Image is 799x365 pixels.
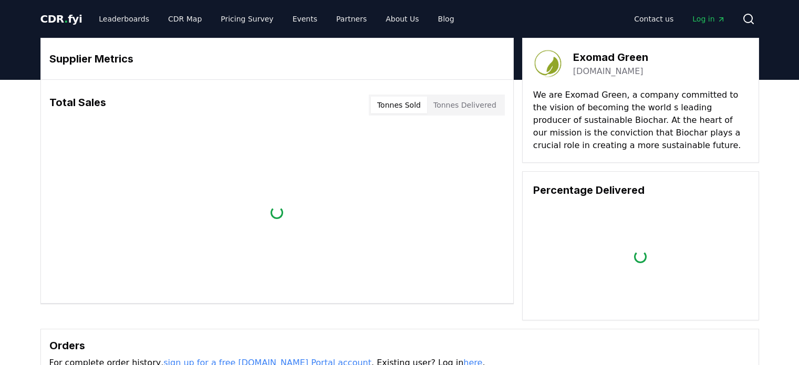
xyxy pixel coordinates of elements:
[40,12,82,26] a: CDR.fyi
[430,9,463,28] a: Blog
[692,14,725,24] span: Log in
[634,250,647,264] div: loading
[212,9,282,28] a: Pricing Survey
[626,9,682,28] a: Contact us
[377,9,427,28] a: About Us
[573,49,648,65] h3: Exomad Green
[371,97,427,113] button: Tonnes Sold
[328,9,375,28] a: Partners
[284,9,326,28] a: Events
[49,338,750,353] h3: Orders
[90,9,462,28] nav: Main
[533,49,563,78] img: Exomad Green-logo
[573,65,644,78] a: [DOMAIN_NAME]
[626,9,733,28] nav: Main
[270,205,284,219] div: loading
[49,95,106,116] h3: Total Sales
[160,9,210,28] a: CDR Map
[64,13,68,25] span: .
[40,13,82,25] span: CDR fyi
[427,97,503,113] button: Tonnes Delivered
[533,89,748,152] p: We are Exomad Green, a company committed to the vision of becoming the world s leading producer o...
[684,9,733,28] a: Log in
[533,182,748,198] h3: Percentage Delivered
[90,9,158,28] a: Leaderboards
[49,51,505,67] h3: Supplier Metrics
